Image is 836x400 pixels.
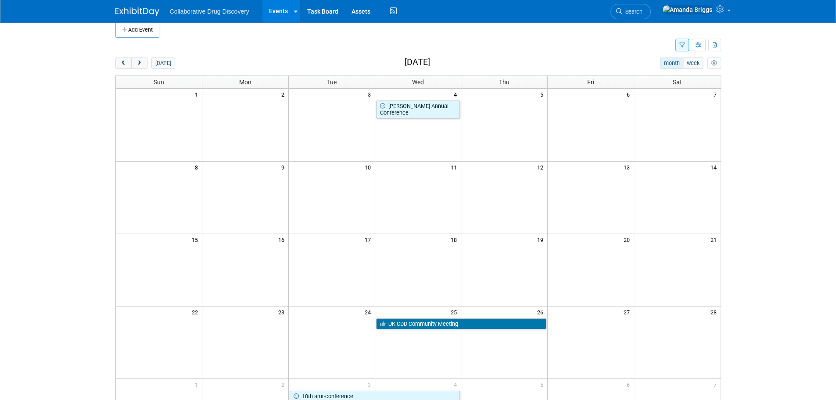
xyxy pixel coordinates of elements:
span: 28 [710,306,721,317]
span: 20 [623,234,634,245]
span: 3 [367,89,375,100]
span: 17 [364,234,375,245]
span: 22 [191,306,202,317]
button: Add Event [115,22,159,38]
span: Collaborative Drug Discovery [170,8,249,15]
span: 8 [194,162,202,173]
span: Wed [412,79,424,86]
span: 6 [626,379,634,390]
a: [PERSON_NAME] Annual Conference [376,101,460,119]
span: 18 [450,234,461,245]
span: 12 [536,162,547,173]
span: 7 [713,89,721,100]
button: [DATE] [151,58,175,69]
span: 19 [536,234,547,245]
span: Search [622,8,642,15]
span: Thu [499,79,509,86]
span: 15 [191,234,202,245]
button: next [131,58,147,69]
span: 2 [280,379,288,390]
button: prev [115,58,132,69]
span: 2 [280,89,288,100]
span: 10 [364,162,375,173]
h2: [DATE] [405,58,430,67]
i: Personalize Calendar [711,61,717,66]
span: 3 [367,379,375,390]
span: 25 [450,306,461,317]
span: Tue [327,79,337,86]
span: 9 [280,162,288,173]
span: 4 [453,379,461,390]
span: 26 [536,306,547,317]
button: month [660,58,683,69]
img: ExhibitDay [115,7,159,16]
a: Search [610,4,651,19]
span: 16 [277,234,288,245]
span: 24 [364,306,375,317]
a: UK CDD Community Meeting [376,318,547,330]
span: 7 [713,379,721,390]
button: week [683,58,703,69]
span: 27 [623,306,634,317]
span: Sat [673,79,682,86]
span: 13 [623,162,634,173]
span: Sun [154,79,164,86]
span: 23 [277,306,288,317]
span: Fri [587,79,594,86]
span: Mon [239,79,251,86]
span: 21 [710,234,721,245]
span: 6 [626,89,634,100]
span: 11 [450,162,461,173]
button: myCustomButton [707,58,721,69]
span: 5 [539,89,547,100]
span: 1 [194,379,202,390]
span: 14 [710,162,721,173]
span: 5 [539,379,547,390]
img: Amanda Briggs [662,5,713,14]
span: 1 [194,89,202,100]
span: 4 [453,89,461,100]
